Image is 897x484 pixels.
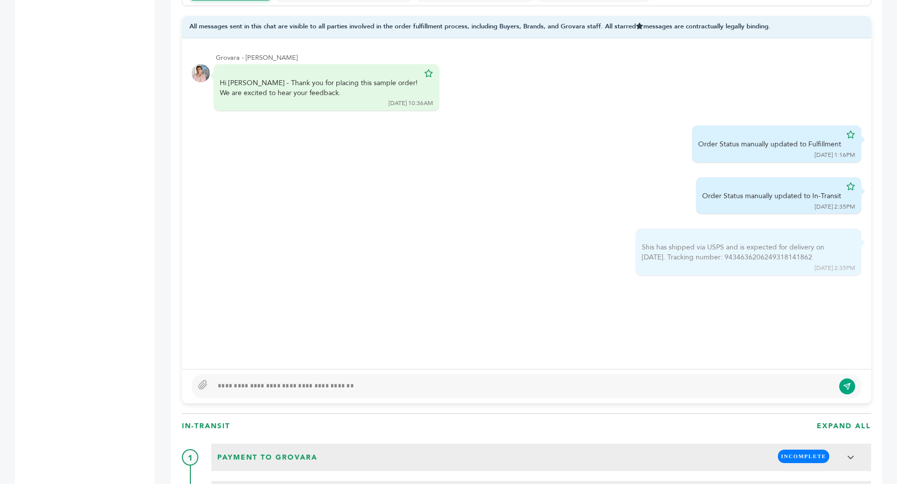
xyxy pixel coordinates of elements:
div: Hi [PERSON_NAME] - Thank you for placing this sample order! We are excited to hear your feedback. [220,78,419,98]
div: Order Status manually updated to In-Transit [702,191,841,201]
h3: In-Transit [182,421,230,431]
div: [DATE] 2:35PM [815,264,855,272]
span: INCOMPLETE [778,450,829,463]
div: Shis has shipped via USPS and is expected for delivery on [DATE]. Tracking number: 94346362062493... [642,242,841,262]
div: Order Status manually updated to Fulfillment [698,139,841,149]
div: [DATE] 2:35PM [815,203,855,211]
h3: EXPAND ALL [817,421,871,431]
span: Payment to Grovara [214,450,320,466]
div: [DATE] 1:16PM [815,151,855,159]
div: [DATE] 10:36AM [389,99,433,108]
div: All messages sent in this chat are visible to all parties involved in the order fulfillment proce... [182,16,871,38]
div: Grovara - [PERSON_NAME] [216,53,861,62]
